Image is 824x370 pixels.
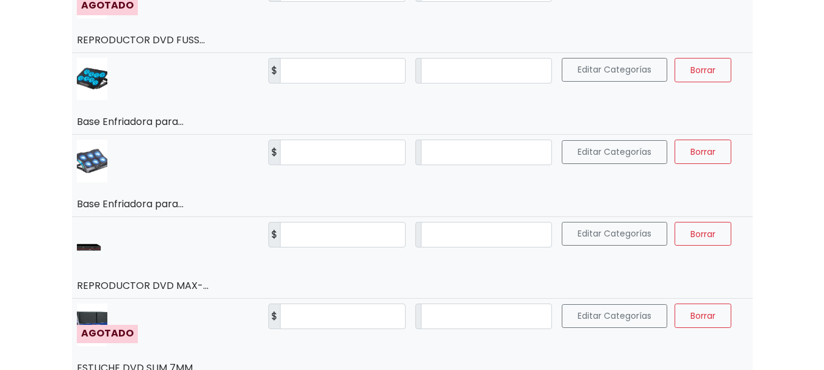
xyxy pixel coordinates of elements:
[675,58,731,82] button: Borrar
[562,140,667,164] button: Editar Categorías
[690,146,715,158] span: Borrar
[562,304,667,328] button: Editar Categorías
[77,304,107,346] img: small_1734979314172.jpeg
[690,227,715,240] span: Borrar
[77,222,107,264] img: small_1740526301765.png
[77,33,205,47] a: REPRODUCTOR DVD FUSS...
[77,58,107,100] img: small_1743443463517.jpeg
[562,222,667,246] button: Editar Categorías
[562,58,667,82] button: Editar Categorías
[690,64,715,76] span: Borrar
[77,325,138,343] div: AGOTADO
[77,197,184,211] a: Base Enfriadora para...
[675,304,731,328] button: Borrar
[675,140,731,164] button: Borrar
[675,222,731,246] button: Borrar
[268,58,281,84] label: $
[77,115,184,129] a: Base Enfriadora para...
[268,140,281,165] label: $
[268,222,281,247] label: $
[268,304,281,329] label: $
[77,140,107,182] img: small_1741880991150.jpeg
[77,279,209,293] a: REPRODUCTOR DVD MAX-...
[690,310,715,322] span: Borrar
